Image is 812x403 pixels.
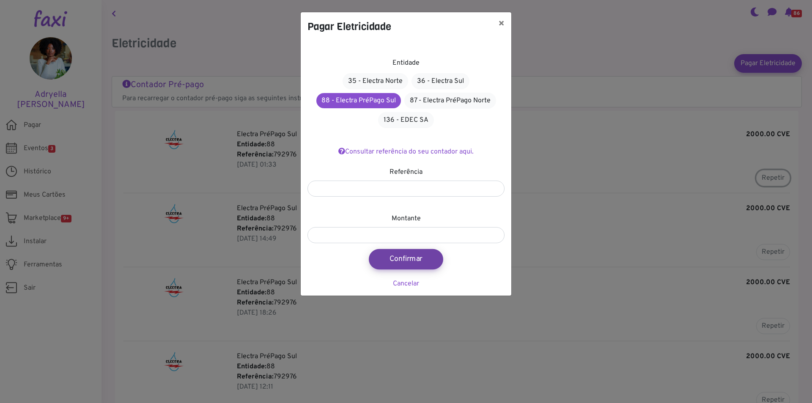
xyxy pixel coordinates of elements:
a: 87 - Electra PréPago Norte [404,93,496,109]
button: × [491,12,511,36]
a: Consultar referência do seu contador aqui. [338,148,474,156]
a: 88 - Electra PréPago Sul [316,93,401,108]
label: Referência [390,167,422,177]
label: Montante [392,214,421,224]
a: 35 - Electra Norte [343,73,408,89]
h4: Pagar Eletricidade [307,19,391,34]
a: 136 - EDEC SA [378,112,434,128]
a: 36 - Electra Sul [411,73,469,89]
label: Entidade [392,58,420,68]
a: Cancelar [393,280,419,288]
button: Confirmar [369,249,443,269]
